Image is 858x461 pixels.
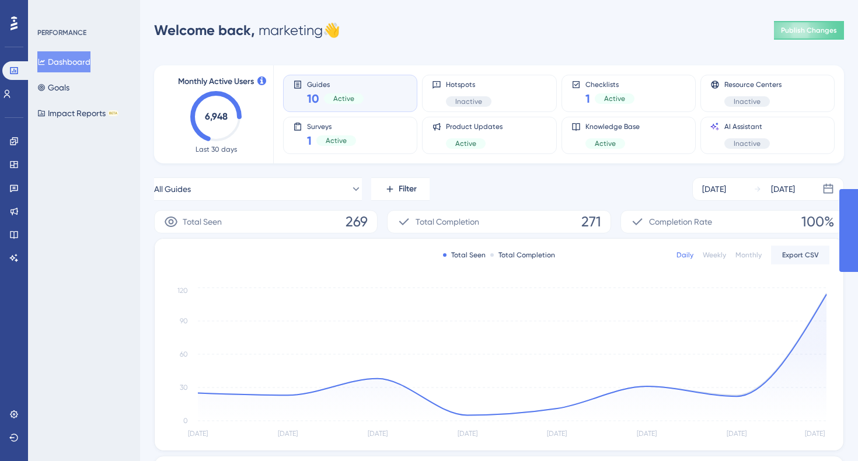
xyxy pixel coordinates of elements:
[455,139,476,148] span: Active
[547,429,567,438] tspan: [DATE]
[37,28,86,37] div: PERFORMANCE
[371,177,430,201] button: Filter
[183,215,222,229] span: Total Seen
[307,122,356,130] span: Surveys
[734,97,761,106] span: Inactive
[278,429,298,438] tspan: [DATE]
[37,103,118,124] button: Impact ReportsBETA
[326,136,347,145] span: Active
[771,182,795,196] div: [DATE]
[196,145,237,154] span: Last 30 days
[585,80,634,88] span: Checklists
[458,429,477,438] tspan: [DATE]
[307,90,319,107] span: 10
[724,80,782,89] span: Resource Centers
[180,317,188,325] tspan: 90
[205,111,228,122] text: 6,948
[581,212,601,231] span: 271
[154,177,362,201] button: All Guides
[781,26,837,35] span: Publish Changes
[771,246,829,264] button: Export CSV
[490,250,555,260] div: Total Completion
[307,80,364,88] span: Guides
[637,429,657,438] tspan: [DATE]
[416,215,479,229] span: Total Completion
[734,139,761,148] span: Inactive
[702,182,726,196] div: [DATE]
[154,22,255,39] span: Welcome back,
[307,132,312,149] span: 1
[154,182,191,196] span: All Guides
[595,139,616,148] span: Active
[108,110,118,116] div: BETA
[446,80,491,89] span: Hotspots
[727,429,747,438] tspan: [DATE]
[399,182,417,196] span: Filter
[585,90,590,107] span: 1
[774,21,844,40] button: Publish Changes
[154,21,340,40] div: marketing 👋
[801,212,834,231] span: 100%
[178,75,254,89] span: Monthly Active Users
[177,287,188,295] tspan: 120
[180,383,188,392] tspan: 30
[446,122,503,131] span: Product Updates
[649,215,712,229] span: Completion Rate
[735,250,762,260] div: Monthly
[37,77,69,98] button: Goals
[455,97,482,106] span: Inactive
[703,250,726,260] div: Weekly
[585,122,640,131] span: Knowledge Base
[724,122,770,131] span: AI Assistant
[604,94,625,103] span: Active
[183,417,188,425] tspan: 0
[443,250,486,260] div: Total Seen
[188,429,208,438] tspan: [DATE]
[805,429,825,438] tspan: [DATE]
[37,51,90,72] button: Dashboard
[782,250,819,260] span: Export CSV
[809,415,844,450] iframe: UserGuiding AI Assistant Launcher
[346,212,368,231] span: 269
[180,350,188,358] tspan: 60
[676,250,693,260] div: Daily
[333,94,354,103] span: Active
[368,429,388,438] tspan: [DATE]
